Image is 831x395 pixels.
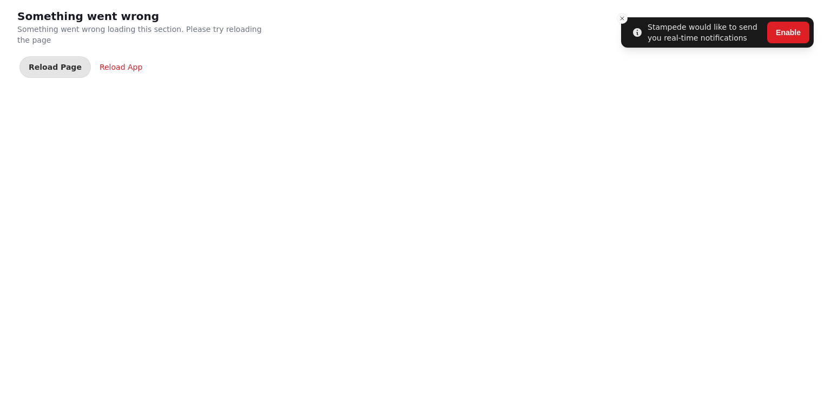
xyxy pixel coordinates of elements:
a: Reload App [93,56,149,78]
span: Reload Page [29,63,82,71]
div: Reload App [100,62,142,73]
div: Stampede would like to send you real-time notifications [648,22,763,43]
button: Close toast [617,13,628,24]
button: Enable [767,22,809,43]
p: Something went wrong loading this section. Please try reloading the page [17,24,294,45]
button: Reload Page [19,56,91,78]
h2: Something went wrong [17,9,225,24]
